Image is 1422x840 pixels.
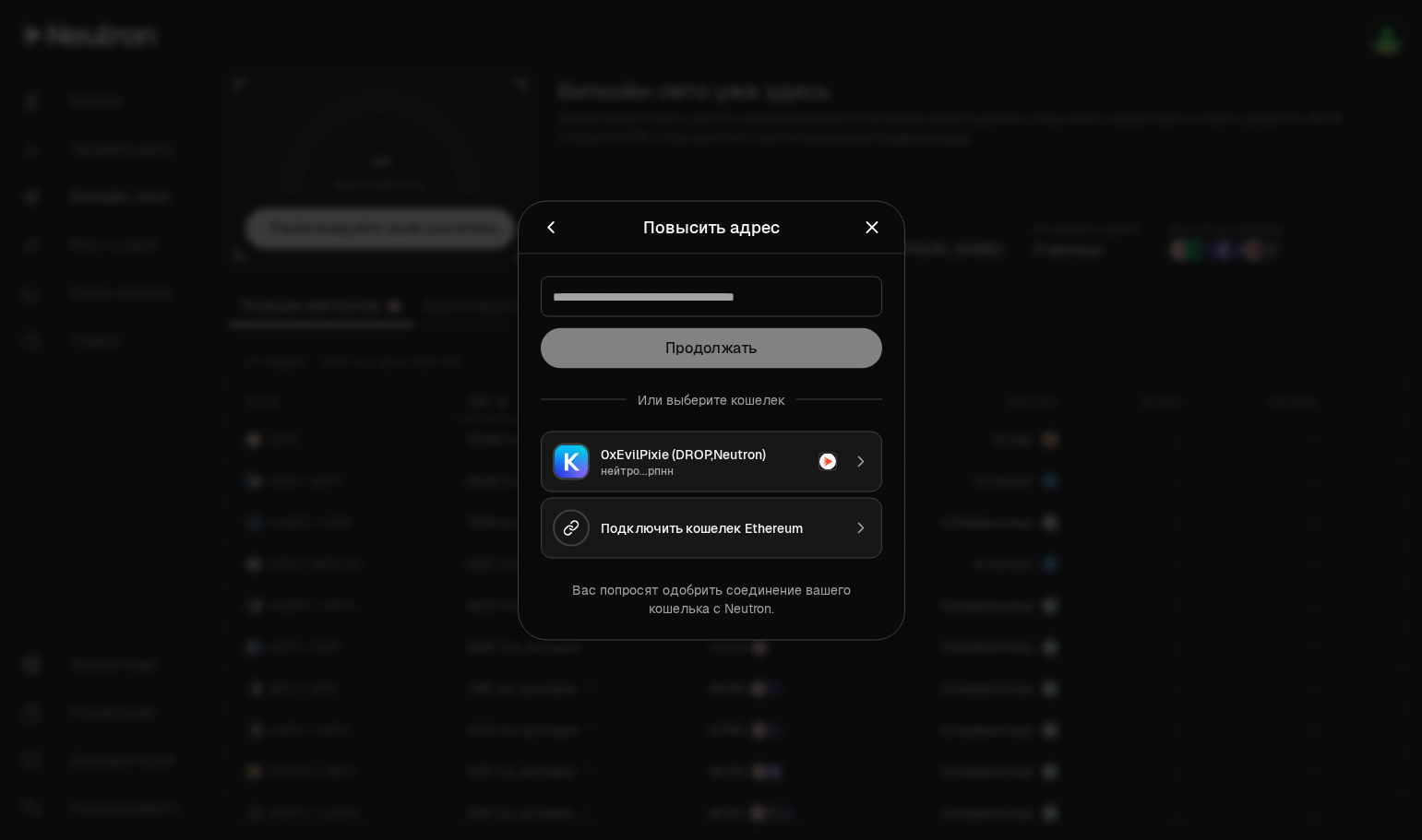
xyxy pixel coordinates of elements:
[541,431,882,491] button: Кеплер0xEvilPixie (DROP,Neutron)нейтро...рпннЛоготип Нейтрона
[541,497,882,558] button: Подключить кошелек Ethereum
[819,453,836,469] img: Логотип Нейтрона
[541,214,561,240] button: Назад
[601,445,766,462] font: 0xEvilPixie (DROP,Neutron)
[601,519,803,536] font: Подключить кошелек Ethereum
[555,444,588,478] img: Кеплер
[638,391,785,408] font: Или выберите кошелек
[862,214,882,240] button: Закрывать
[572,581,851,616] font: Вас попросят одобрить соединение вашего кошелька с Neutron.
[643,216,780,237] font: Повысить адрес
[601,463,674,478] font: нейтро...рпнн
